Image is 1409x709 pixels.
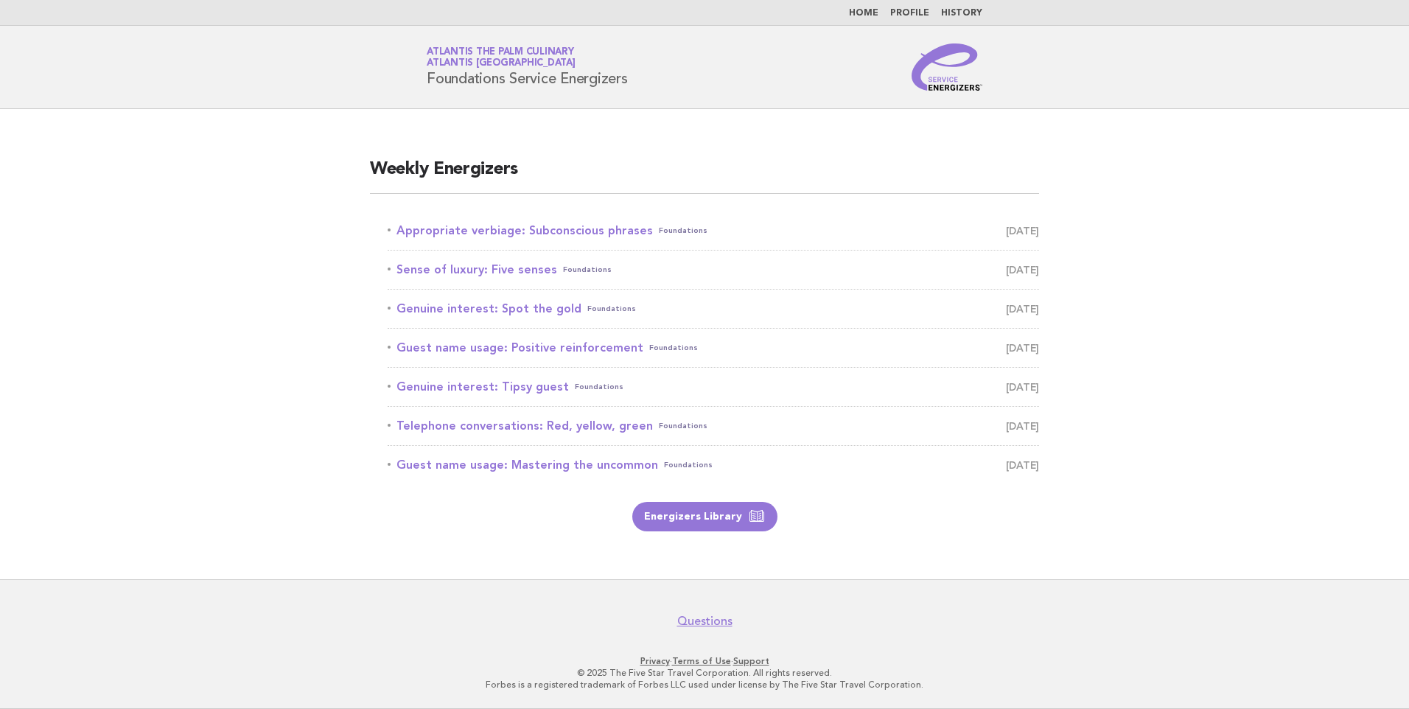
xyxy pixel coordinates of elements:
[427,59,576,69] span: Atlantis [GEOGRAPHIC_DATA]
[1006,455,1039,475] span: [DATE]
[640,656,670,666] a: Privacy
[254,679,1155,691] p: Forbes is a registered trademark of Forbes LLC used under license by The Five Star Travel Corpora...
[587,298,636,319] span: Foundations
[890,9,929,18] a: Profile
[388,220,1039,241] a: Appropriate verbiage: Subconscious phrasesFoundations [DATE]
[427,47,576,68] a: Atlantis The Palm CulinaryAtlantis [GEOGRAPHIC_DATA]
[1006,298,1039,319] span: [DATE]
[427,48,628,86] h1: Foundations Service Energizers
[659,220,707,241] span: Foundations
[659,416,707,436] span: Foundations
[664,455,713,475] span: Foundations
[649,338,698,358] span: Foundations
[1006,416,1039,436] span: [DATE]
[575,377,623,397] span: Foundations
[563,259,612,280] span: Foundations
[672,656,731,666] a: Terms of Use
[388,416,1039,436] a: Telephone conversations: Red, yellow, greenFoundations [DATE]
[912,43,982,91] img: Service Energizers
[1006,220,1039,241] span: [DATE]
[388,455,1039,475] a: Guest name usage: Mastering the uncommonFoundations [DATE]
[254,655,1155,667] p: · ·
[1006,338,1039,358] span: [DATE]
[370,158,1039,194] h2: Weekly Energizers
[849,9,878,18] a: Home
[388,259,1039,280] a: Sense of luxury: Five sensesFoundations [DATE]
[254,667,1155,679] p: © 2025 The Five Star Travel Corporation. All rights reserved.
[388,298,1039,319] a: Genuine interest: Spot the goldFoundations [DATE]
[388,377,1039,397] a: Genuine interest: Tipsy guestFoundations [DATE]
[1006,377,1039,397] span: [DATE]
[632,502,777,531] a: Energizers Library
[677,614,733,629] a: Questions
[733,656,769,666] a: Support
[941,9,982,18] a: History
[388,338,1039,358] a: Guest name usage: Positive reinforcementFoundations [DATE]
[1006,259,1039,280] span: [DATE]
